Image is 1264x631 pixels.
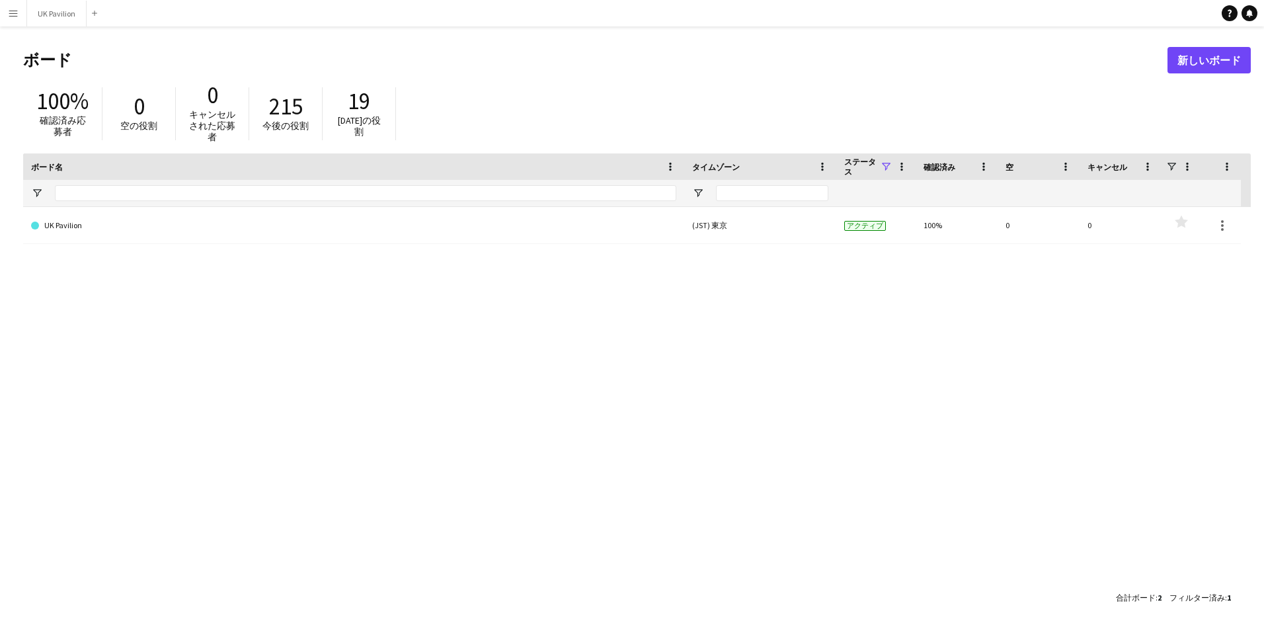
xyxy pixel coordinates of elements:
[338,114,381,138] span: [DATE]の役割
[134,92,145,121] span: 0
[998,207,1080,243] div: 0
[36,87,89,116] span: 100%
[120,120,157,132] span: 空の役割
[1116,585,1162,610] div: :
[1006,162,1013,172] span: 空
[844,221,886,231] span: アクティブ
[1116,593,1156,603] span: 合計ボード
[692,187,704,199] button: フィルターメニューを開く
[692,162,740,172] span: タイムゾーン
[31,207,676,244] a: UK Pavilion
[916,207,998,243] div: 100%
[348,87,370,116] span: 19
[924,162,955,172] span: 確認済み
[31,162,63,172] span: ボード名
[262,120,309,132] span: 今後の役割
[716,185,828,201] input: タイムゾーン フィルター入力
[844,157,880,177] span: ステータス
[27,1,87,26] button: UK Pavilion
[31,187,43,199] button: フィルターメニューを開く
[207,81,218,110] span: 0
[684,207,836,243] div: (JST) 東京
[1227,593,1231,603] span: 1
[1167,47,1251,73] a: 新しいボード
[1087,162,1127,172] span: キャンセル
[1158,593,1162,603] span: 2
[269,92,303,121] span: 215
[23,50,1167,70] h1: ボード
[1169,585,1231,610] div: :
[40,114,86,138] span: 確認済み応募者
[1080,207,1162,243] div: 0
[55,185,676,201] input: ボード名 フィルター入力
[1169,593,1225,603] span: フィルター済み
[189,108,235,143] span: キャンセルされた応募者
